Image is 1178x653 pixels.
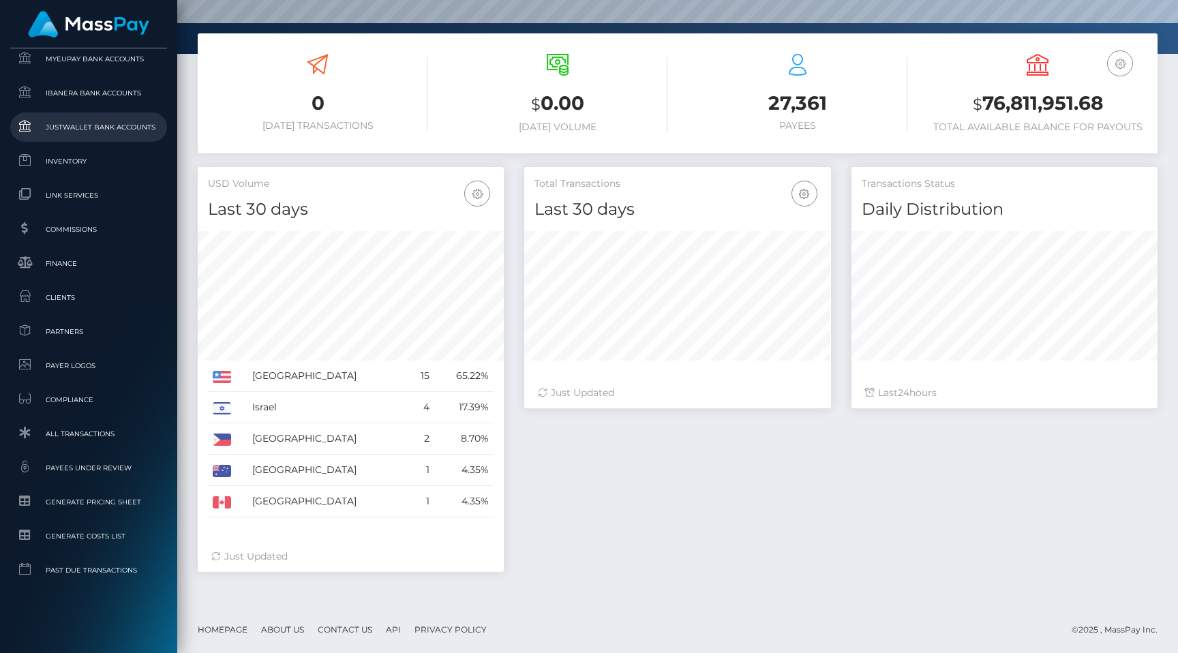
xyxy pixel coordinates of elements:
td: 1 [408,486,434,517]
a: Finance [10,249,167,278]
a: Payees under Review [10,453,167,483]
span: Ibanera Bank Accounts [16,85,162,101]
h5: Total Transactions [534,177,820,191]
div: Just Updated [538,386,817,400]
td: [GEOGRAPHIC_DATA] [247,423,408,455]
span: JustWallet Bank Accounts [16,119,162,135]
span: Inventory [16,153,162,169]
span: Generate Pricing Sheet [16,494,162,510]
a: MyEUPay Bank Accounts [10,44,167,74]
h6: [DATE] Volume [448,121,667,133]
span: Partners [16,324,162,339]
h6: Total Available Balance for Payouts [928,121,1147,133]
a: Compliance [10,385,167,414]
h5: Transactions Status [862,177,1147,191]
a: Partners [10,317,167,346]
a: JustWallet Bank Accounts [10,112,167,142]
td: 4.35% [434,455,494,486]
td: 4 [408,392,434,423]
a: Past Due Transactions [10,556,167,585]
span: Compliance [16,392,162,408]
td: [GEOGRAPHIC_DATA] [247,361,408,392]
h3: 27,361 [688,90,907,117]
h4: Last 30 days [208,198,494,222]
td: 8.70% [434,423,494,455]
a: Contact Us [312,619,378,640]
img: AU.png [213,465,231,477]
td: [GEOGRAPHIC_DATA] [247,486,408,517]
td: Israel [247,392,408,423]
img: PH.png [213,434,231,446]
h3: 0.00 [448,90,667,118]
a: Inventory [10,147,167,176]
span: Finance [16,256,162,271]
h6: [DATE] Transactions [208,120,427,132]
img: IL.png [213,402,231,414]
a: Link Services [10,181,167,210]
span: Past Due Transactions [16,562,162,578]
span: 24 [898,386,909,399]
h6: Payees [688,120,907,132]
span: Clients [16,290,162,305]
a: All Transactions [10,419,167,449]
td: 2 [408,423,434,455]
td: 15 [408,361,434,392]
span: All Transactions [16,426,162,442]
img: MassPay Logo [28,11,149,37]
h3: 76,811,951.68 [928,90,1147,118]
small: $ [973,95,982,114]
span: Generate Costs List [16,528,162,544]
span: Commissions [16,222,162,237]
td: 4.35% [434,486,494,517]
td: 65.22% [434,361,494,392]
a: Privacy Policy [409,619,492,640]
span: Payer Logos [16,358,162,374]
a: Ibanera Bank Accounts [10,78,167,108]
td: 1 [408,455,434,486]
img: CA.png [213,496,231,508]
td: 17.39% [434,392,494,423]
a: Payer Logos [10,351,167,380]
td: [GEOGRAPHIC_DATA] [247,455,408,486]
a: Commissions [10,215,167,244]
span: MyEUPay Bank Accounts [16,51,162,67]
img: US.png [213,371,231,383]
a: Homepage [192,619,253,640]
span: Link Services [16,187,162,203]
a: API [380,619,406,640]
span: Payees under Review [16,460,162,476]
div: Last hours [865,386,1144,400]
a: Generate Costs List [10,521,167,551]
a: About Us [256,619,309,640]
div: © 2025 , MassPay Inc. [1072,622,1168,637]
h4: Daily Distribution [862,198,1147,222]
h5: USD Volume [208,177,494,191]
small: $ [531,95,541,114]
a: Clients [10,283,167,312]
div: Just Updated [211,549,490,564]
a: Generate Pricing Sheet [10,487,167,517]
h3: 0 [208,90,427,117]
h4: Last 30 days [534,198,820,222]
